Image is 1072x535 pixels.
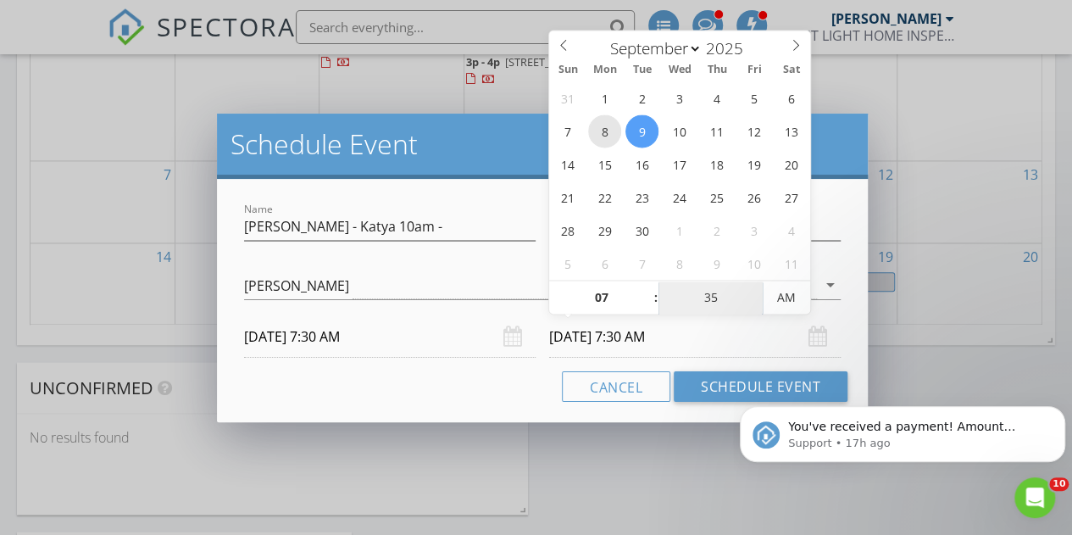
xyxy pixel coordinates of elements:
span: : [653,281,658,315]
span: October 2, 2025 [700,214,733,247]
button: Schedule Event [674,371,847,402]
span: September 13, 2025 [775,114,808,148]
span: October 10, 2025 [737,247,770,280]
span: September 6, 2025 [775,81,808,114]
span: October 11, 2025 [775,247,808,280]
span: September 28, 2025 [551,214,584,247]
span: September 23, 2025 [625,181,658,214]
span: September 15, 2025 [588,148,621,181]
span: September 18, 2025 [700,148,733,181]
span: September 29, 2025 [588,214,621,247]
button: Cancel [562,371,670,402]
span: October 6, 2025 [588,247,621,280]
iframe: Intercom notifications message [733,371,1072,489]
input: Year [702,37,758,59]
span: October 1, 2025 [663,214,696,247]
span: September 22, 2025 [588,181,621,214]
span: September 4, 2025 [700,81,733,114]
i: arrow_drop_down [820,275,841,295]
span: Tue [624,64,661,75]
iframe: Intercom live chat [1014,477,1055,518]
span: September 12, 2025 [737,114,770,148]
span: September 8, 2025 [588,114,621,148]
h2: Schedule Event [231,127,854,161]
span: 10 [1049,477,1069,491]
span: September 27, 2025 [775,181,808,214]
span: Fri [736,64,773,75]
span: September 10, 2025 [663,114,696,148]
span: September 19, 2025 [737,148,770,181]
span: October 9, 2025 [700,247,733,280]
span: September 3, 2025 [663,81,696,114]
span: September 2, 2025 [625,81,658,114]
span: September 9, 2025 [625,114,658,148]
span: October 4, 2025 [775,214,808,247]
span: October 3, 2025 [737,214,770,247]
span: September 25, 2025 [700,181,733,214]
span: September 16, 2025 [625,148,658,181]
span: Wed [661,64,698,75]
span: September 26, 2025 [737,181,770,214]
span: October 7, 2025 [625,247,658,280]
span: September 14, 2025 [551,148,584,181]
span: Click to toggle [763,281,809,315]
span: Thu [698,64,736,75]
span: Sat [773,64,810,75]
span: September 24, 2025 [663,181,696,214]
span: October 8, 2025 [663,247,696,280]
span: October 5, 2025 [551,247,584,280]
span: September 7, 2025 [551,114,584,148]
span: August 31, 2025 [551,81,584,114]
span: September 11, 2025 [700,114,733,148]
input: Select date [244,316,536,358]
span: September 17, 2025 [663,148,696,181]
span: Mon [586,64,624,75]
span: Sun [549,64,586,75]
div: [PERSON_NAME] [244,278,349,293]
span: September 30, 2025 [625,214,658,247]
span: September 20, 2025 [775,148,808,181]
span: September 5, 2025 [737,81,770,114]
input: Select date [549,316,841,358]
span: September 21, 2025 [551,181,584,214]
span: September 1, 2025 [588,81,621,114]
